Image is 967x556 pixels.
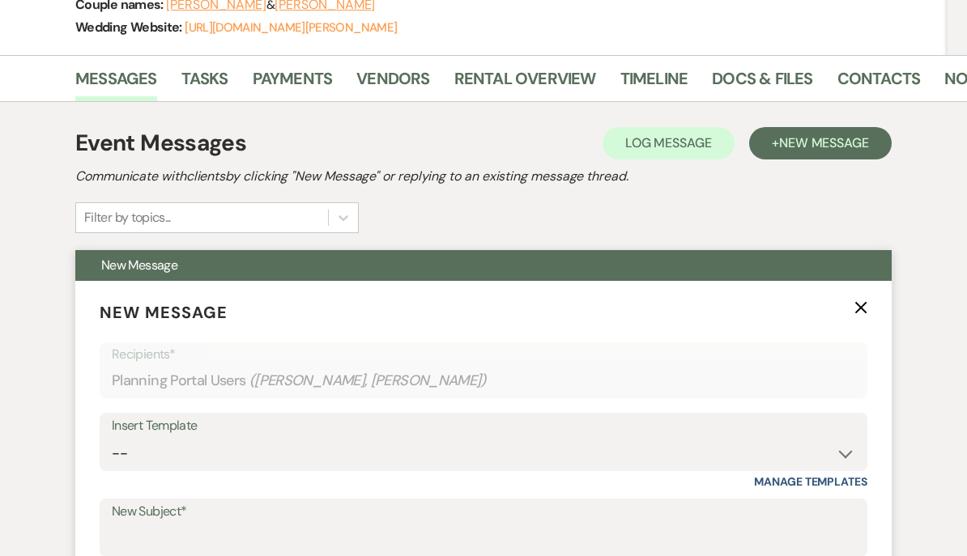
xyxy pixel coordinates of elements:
span: ( [PERSON_NAME], [PERSON_NAME] ) [249,370,488,392]
div: Filter by topics... [84,208,171,227]
a: Vendors [356,66,429,101]
a: Timeline [620,66,688,101]
button: +New Message [749,127,892,159]
a: Rental Overview [454,66,596,101]
a: Contacts [837,66,921,101]
h2: Communicate with clients by clicking "New Message" or replying to an existing message thread. [75,167,892,186]
h1: Event Messages [75,126,246,160]
div: Planning Portal Users [112,365,855,397]
span: New Message [100,302,228,323]
label: New Subject* [112,500,855,524]
a: Messages [75,66,157,101]
a: [URL][DOMAIN_NAME][PERSON_NAME] [185,19,397,36]
button: Log Message [603,127,735,159]
a: Docs & Files [712,66,812,101]
span: New Message [101,257,177,274]
a: Manage Templates [754,474,867,489]
a: Tasks [181,66,228,101]
span: Log Message [625,134,712,151]
span: Wedding Website: [75,19,185,36]
p: Recipients* [112,344,855,365]
span: New Message [779,134,869,151]
a: Payments [253,66,333,101]
div: Insert Template [112,414,855,438]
